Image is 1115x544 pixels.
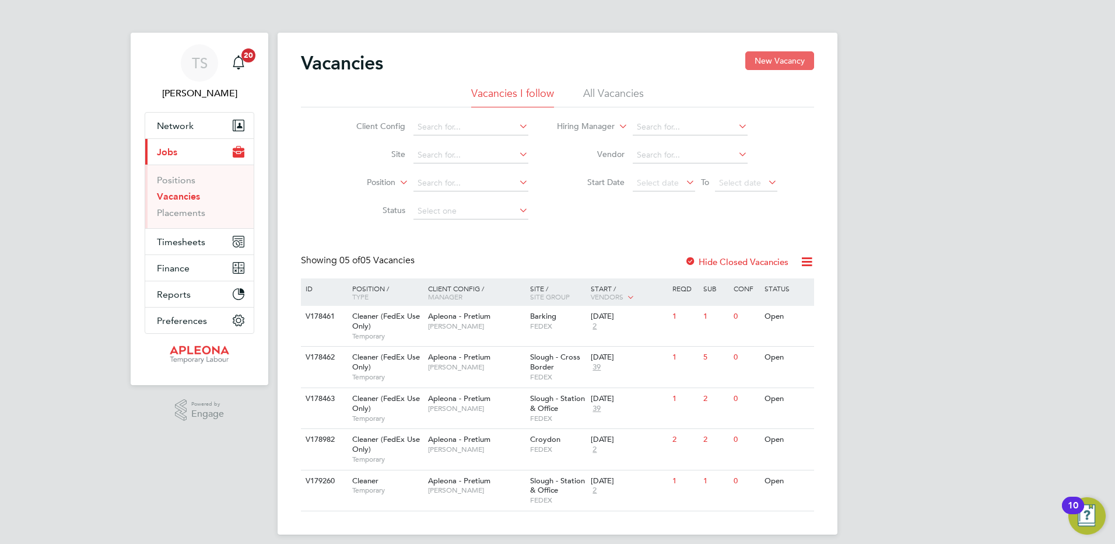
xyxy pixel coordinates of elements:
button: Reports [145,281,254,307]
a: Placements [157,207,205,218]
nav: Main navigation [131,33,268,385]
span: 39 [591,362,602,372]
div: Start / [588,278,669,308]
span: Temporary [352,455,422,464]
div: 1 [700,470,731,492]
input: Select one [413,203,528,219]
div: 0 [731,306,761,327]
div: Open [762,429,812,451]
span: FEDEX [530,445,585,454]
div: Open [762,347,812,368]
span: [PERSON_NAME] [428,322,524,331]
span: [PERSON_NAME] [428,486,524,495]
div: 10 [1068,505,1078,521]
div: 0 [731,470,761,492]
div: 2 [669,429,700,451]
a: Positions [157,175,195,186]
div: Site / [527,278,588,306]
div: [DATE] [591,394,667,404]
div: V178461 [303,306,343,327]
a: Vacancies [157,191,200,202]
label: Status [338,205,405,215]
div: 1 [669,388,700,410]
div: Open [762,470,812,492]
div: Reqd [669,278,700,298]
div: 1 [700,306,731,327]
div: [DATE] [591,476,667,486]
button: Finance [145,255,254,281]
button: Jobs [145,139,254,165]
input: Search for... [633,147,748,163]
div: Position / [343,278,425,306]
span: Reports [157,289,191,300]
span: 2 [591,486,598,496]
a: Powered byEngage [175,399,225,421]
div: 5 [700,347,731,368]
span: Cleaner (FedEx Use Only) [352,311,420,331]
div: 1 [669,470,700,492]
span: FEDEX [530,372,585,382]
label: Start Date [557,177,625,187]
span: Slough - Cross Border [530,352,580,372]
span: FEDEX [530,496,585,505]
button: Preferences [145,308,254,333]
span: [PERSON_NAME] [428,445,524,454]
input: Search for... [413,175,528,191]
input: Search for... [633,119,748,135]
label: Vendor [557,149,625,159]
span: 20 [241,48,255,62]
input: Search for... [413,119,528,135]
span: Type [352,292,369,301]
label: Hiring Manager [548,121,615,132]
div: V179260 [303,470,343,492]
span: Cleaner (FedEx Use Only) [352,393,420,413]
span: Apleona - Pretium [428,352,490,362]
label: Position [328,177,395,189]
span: 05 of [339,254,360,266]
div: Jobs [145,165,254,228]
span: Jobs [157,147,177,158]
div: Conf [731,278,761,298]
label: Site [338,149,405,159]
div: [DATE] [591,312,667,322]
a: 20 [227,44,250,82]
div: 1 [669,347,700,368]
span: To [697,175,713,190]
li: Vacancies I follow [471,86,554,107]
span: Select date [719,177,761,188]
span: Cleaner (FedEx Use Only) [352,352,420,372]
span: Cleaner (FedEx Use Only) [352,434,420,454]
span: Slough - Station & Office [530,393,585,413]
span: FEDEX [530,322,585,331]
span: Network [157,120,194,131]
button: New Vacancy [745,51,814,70]
span: Temporary [352,332,422,341]
span: 2 [591,445,598,455]
span: Select date [637,177,679,188]
div: 0 [731,388,761,410]
button: Open Resource Center, 10 new notifications [1068,497,1106,535]
div: V178982 [303,429,343,451]
div: Sub [700,278,731,298]
span: Manager [428,292,462,301]
img: apleona-logo-retina.png [170,346,229,364]
label: Client Config [338,121,405,131]
h2: Vacancies [301,51,383,75]
div: [DATE] [591,353,667,362]
div: V178462 [303,347,343,368]
div: 2 [700,429,731,451]
div: Client Config / [425,278,527,306]
span: Temporary [352,372,422,382]
div: 1 [669,306,700,327]
span: TS [192,55,208,71]
span: Apleona - Pretium [428,434,490,444]
span: Finance [157,263,190,274]
span: Cleaner [352,476,378,486]
div: 0 [731,347,761,368]
span: 2 [591,322,598,332]
span: Powered by [191,399,224,409]
span: FEDEX [530,414,585,423]
span: [PERSON_NAME] [428,404,524,413]
span: Preferences [157,315,207,326]
span: Tracy Sellick [145,86,254,100]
